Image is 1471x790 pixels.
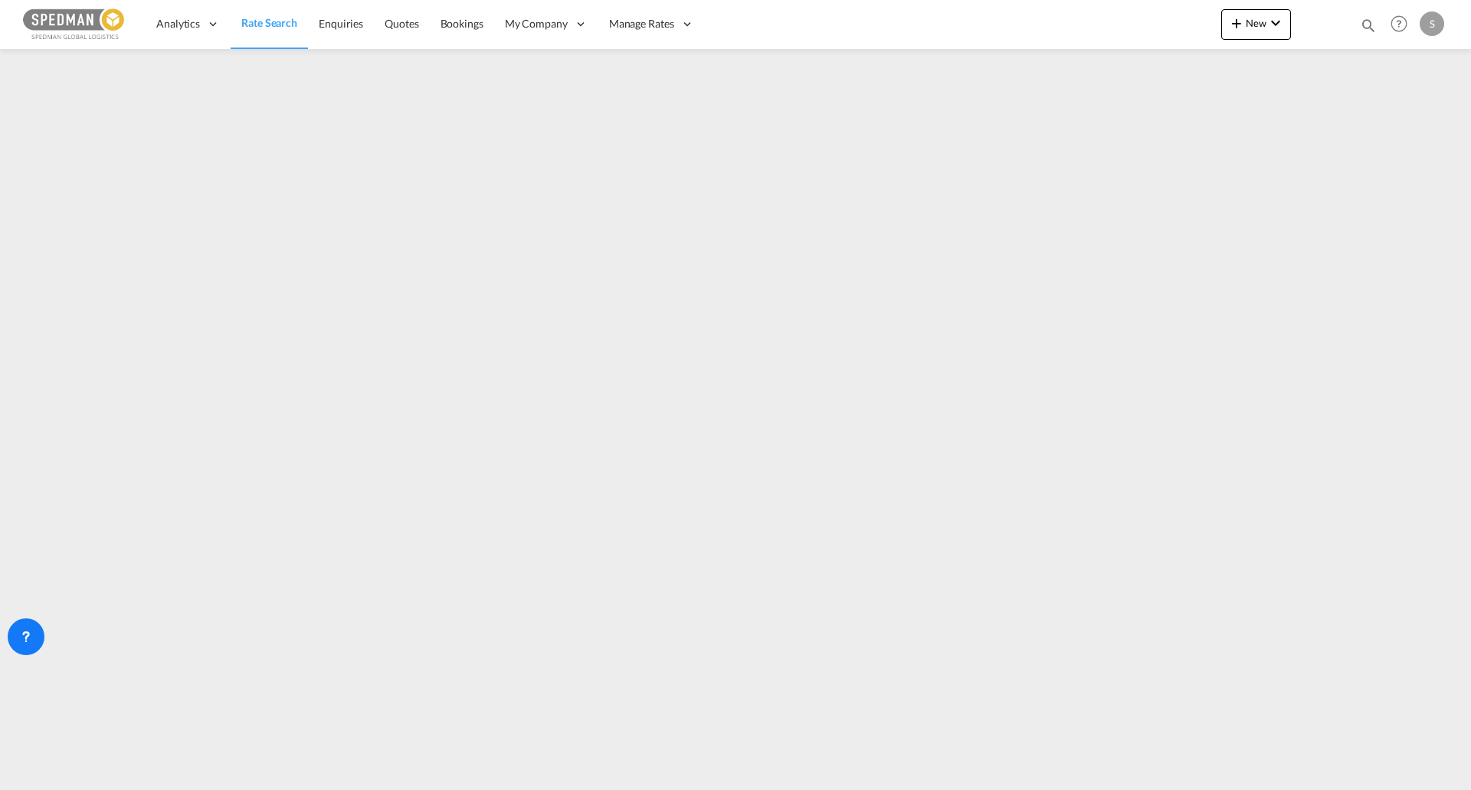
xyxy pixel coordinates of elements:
[319,17,363,30] span: Enquiries
[1420,11,1444,36] div: S
[23,7,126,41] img: c12ca350ff1b11efb6b291369744d907.png
[609,16,674,31] span: Manage Rates
[156,16,200,31] span: Analytics
[1227,17,1285,29] span: New
[441,17,483,30] span: Bookings
[241,16,297,29] span: Rate Search
[1360,17,1377,40] div: icon-magnify
[1386,11,1420,38] div: Help
[1227,14,1246,32] md-icon: icon-plus 400-fg
[1360,17,1377,34] md-icon: icon-magnify
[505,16,568,31] span: My Company
[1266,14,1285,32] md-icon: icon-chevron-down
[385,17,418,30] span: Quotes
[1221,9,1291,40] button: icon-plus 400-fgNewicon-chevron-down
[1386,11,1412,37] span: Help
